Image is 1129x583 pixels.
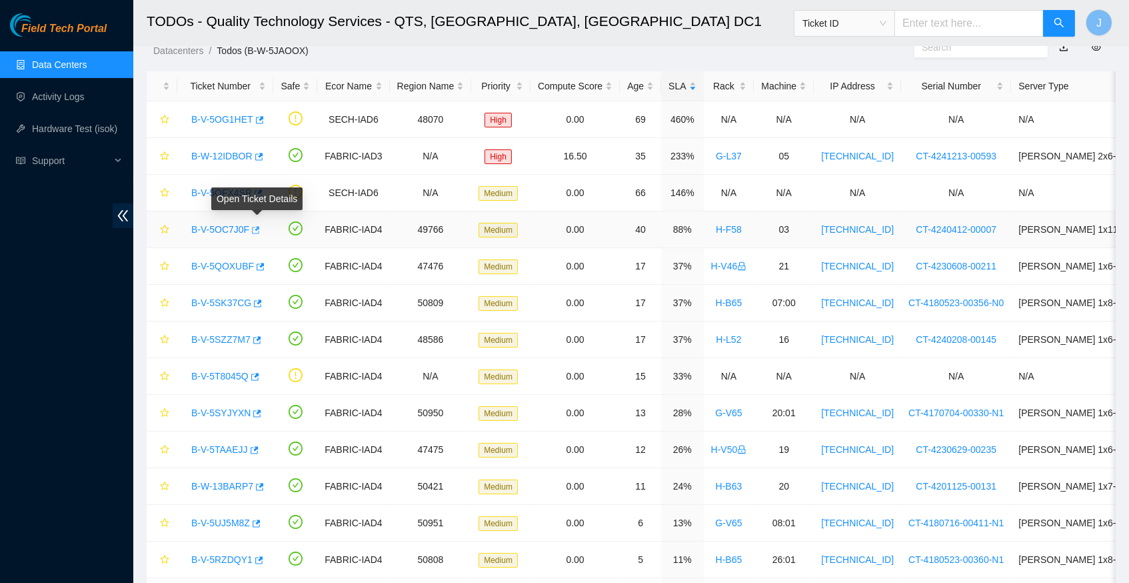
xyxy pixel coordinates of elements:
[317,248,389,285] td: FABRIC-IAD4
[901,175,1011,211] td: N/A
[160,298,169,309] span: star
[390,248,472,285] td: 47476
[191,408,251,418] a: B-V-5SYJYXN
[317,138,389,175] td: FABRIC-IAD3
[661,468,703,505] td: 24%
[390,468,472,505] td: 50421
[754,285,814,322] td: 07:00
[289,258,303,272] span: check-circle
[531,101,620,138] td: 0.00
[317,358,389,395] td: FABRIC-IAD4
[289,111,303,125] span: exclamation-circle
[191,554,253,565] a: B-V-5RZDQY1
[479,516,518,531] span: Medium
[716,298,742,308] a: H-B65
[390,395,472,432] td: 50950
[191,261,254,271] a: B-V-5QOXUBF
[894,10,1044,37] input: Enter text here...
[154,402,170,424] button: star
[160,482,169,492] span: star
[32,59,87,70] a: Data Centers
[754,358,814,395] td: N/A
[160,408,169,419] span: star
[754,101,814,138] td: N/A
[620,138,661,175] td: 35
[821,408,894,418] a: [TECHNICAL_ID]
[715,518,742,528] a: G-V65
[390,211,472,248] td: 49766
[479,223,518,237] span: Medium
[154,439,170,460] button: star
[1059,42,1068,53] a: download
[754,248,814,285] td: 21
[317,432,389,468] td: FABRIC-IAD4
[289,405,303,419] span: check-circle
[814,175,901,211] td: N/A
[531,322,620,358] td: 0.00
[821,151,894,161] a: [TECHNICAL_ID]
[704,358,754,395] td: N/A
[317,101,389,138] td: SECH-IAD6
[32,123,117,134] a: Hardware Test (isok)
[908,554,1004,565] a: CT-4180523-00360-N1
[531,211,620,248] td: 0.00
[916,481,996,492] a: CT-4201125-00131
[289,552,303,566] span: check-circle
[160,372,169,382] span: star
[191,114,253,125] a: B-V-5OG1HET
[716,151,742,161] a: G-L37
[620,211,661,248] td: 40
[479,406,518,421] span: Medium
[32,91,85,102] a: Activity Logs
[317,505,389,542] td: FABRIC-IAD4
[661,138,703,175] td: 233%
[716,334,741,345] a: H-L52
[154,109,170,130] button: star
[716,554,742,565] a: H-B65
[160,261,169,272] span: star
[191,298,251,308] a: B-V-5SK37CG
[531,505,620,542] td: 0.00
[317,468,389,505] td: FABRIC-IAD4
[916,261,996,271] a: CT-4230608-00211
[289,368,303,382] span: exclamation-circle
[754,395,814,432] td: 20:01
[754,505,814,542] td: 08:01
[479,259,518,274] span: Medium
[716,224,742,235] a: H-F58
[620,468,661,505] td: 11
[485,149,512,164] span: High
[821,224,894,235] a: [TECHNICAL_ID]
[289,515,303,529] span: check-circle
[479,480,518,494] span: Medium
[16,156,25,165] span: read
[211,187,303,210] div: Open Ticket Details
[289,221,303,235] span: check-circle
[1096,15,1102,31] span: J
[908,298,1004,308] a: CT-4180523-00356-N0
[754,211,814,248] td: 03
[716,481,742,492] a: H-B63
[317,175,389,211] td: SECH-IAD6
[191,371,249,382] a: B-V-5T8045Q
[922,40,1030,55] input: Search
[754,432,814,468] td: 19
[154,549,170,570] button: star
[754,138,814,175] td: 05
[754,322,814,358] td: 16
[531,138,620,175] td: 16.50
[153,45,203,56] a: Datacenters
[821,554,894,565] a: [TECHNICAL_ID]
[908,408,1004,418] a: CT-4170704-00330-N1
[479,443,518,458] span: Medium
[620,505,661,542] td: 6
[704,175,754,211] td: N/A
[160,445,169,456] span: star
[390,285,472,322] td: 50809
[191,151,253,161] a: B-W-12IDBOR
[661,505,703,542] td: 13%
[479,186,518,201] span: Medium
[191,224,249,235] a: B-V-5OC7J0F
[821,518,894,528] a: [TECHNICAL_ID]
[754,468,814,505] td: 20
